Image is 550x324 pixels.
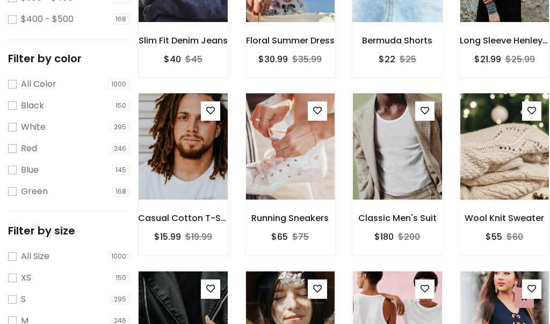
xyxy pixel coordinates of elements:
label: Black [21,99,44,112]
span: 145 [112,165,129,175]
h5: Filter by color [8,52,129,65]
h6: $55 [486,232,502,242]
h6: $21.99 [474,54,501,64]
h6: Slim Fit Denim Jeans [138,35,228,46]
del: $35.99 [292,53,322,65]
del: $25 [400,53,416,65]
span: 1000 [108,79,129,90]
h6: $15.99 [154,232,181,242]
label: S [21,293,26,306]
h5: Filter by size [8,224,129,237]
label: All Size [21,250,49,263]
h6: $30.99 [258,54,288,64]
h6: Running Sneakers [245,213,336,223]
h6: Long Sleeve Henley T-Shirt [460,35,550,46]
del: $25.99 [505,53,535,65]
span: 150 [112,273,129,283]
h6: Wool Knit Sweater [460,213,550,223]
span: 168 [112,14,129,25]
label: Blue [21,164,39,176]
del: $200 [398,231,420,243]
label: XS [21,271,31,284]
del: $60 [506,231,523,243]
h6: $22 [379,54,395,64]
h6: Classic Men's Suit [352,213,443,223]
h6: $180 [374,232,394,242]
span: 295 [111,122,129,132]
span: 168 [112,186,129,197]
span: 1000 [108,251,129,262]
label: White [21,121,46,134]
h6: Floral Summer Dress [245,35,336,46]
span: 150 [112,100,129,111]
del: $19.99 [185,231,212,243]
h6: Bermuda Shorts [352,35,443,46]
h6: $40 [164,54,181,64]
h6: Casual Cotton T-Shirt [138,213,228,223]
label: Green [21,185,48,198]
h6: $65 [271,232,288,242]
del: $75 [292,231,309,243]
span: 295 [111,294,129,305]
label: $400 - $500 [21,13,74,26]
span: 246 [111,143,129,154]
del: $45 [185,53,202,65]
label: Red [21,142,37,155]
label: All Color [21,78,56,91]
